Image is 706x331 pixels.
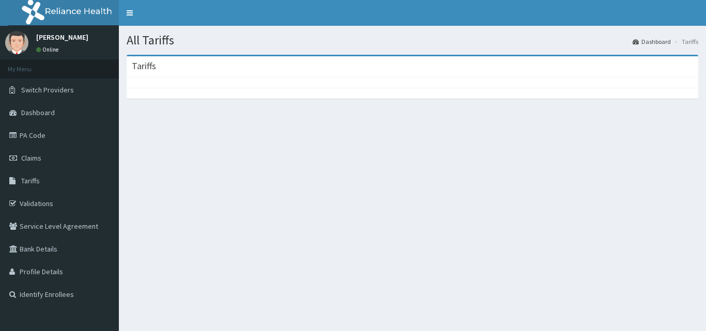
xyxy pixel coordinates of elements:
[21,108,55,117] span: Dashboard
[127,34,698,47] h1: All Tariffs
[21,153,41,163] span: Claims
[672,37,698,46] li: Tariffs
[36,34,88,41] p: [PERSON_NAME]
[21,176,40,185] span: Tariffs
[5,31,28,54] img: User Image
[633,37,671,46] a: Dashboard
[132,61,156,71] h3: Tariffs
[21,85,74,94] span: Switch Providers
[36,46,61,53] a: Online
